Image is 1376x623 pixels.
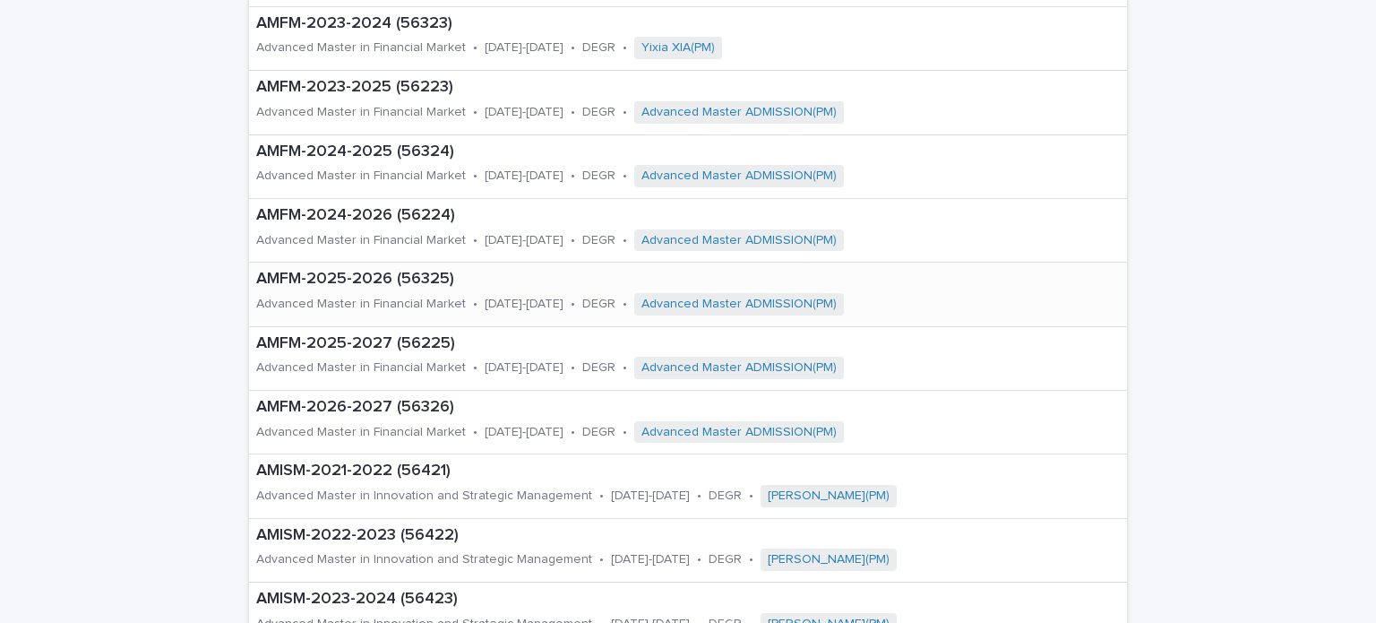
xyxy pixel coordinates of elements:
[256,143,1045,162] p: AMFM-2024-2025 (56324)
[249,391,1127,454] a: AMFM-2026-2027 (56326)Advanced Master in Financial Market•[DATE]-[DATE]•DEGR•Advanced Master ADMI...
[611,489,690,504] p: [DATE]-[DATE]
[249,135,1127,199] a: AMFM-2024-2025 (56324)Advanced Master in Financial Market•[DATE]-[DATE]•DEGR•Advanced Master ADMI...
[641,40,715,56] a: Yixia XIA(PM)
[249,263,1127,326] a: AMFM-2025-2026 (56325)Advanced Master in Financial Market•[DATE]-[DATE]•DEGR•Advanced Master ADMI...
[768,489,890,504] a: [PERSON_NAME](PM)
[256,526,1103,546] p: AMISM-2022-2023 (56422)
[571,40,575,56] p: •
[249,7,1127,71] a: AMFM-2023-2024 (56323)Advanced Master in Financial Market•[DATE]-[DATE]•DEGR•Yixia XIA(PM)
[571,297,575,312] p: •
[256,78,1045,98] p: AMFM-2023-2025 (56223)
[256,206,1046,226] p: AMFM-2024-2026 (56224)
[709,552,742,567] p: DEGR
[697,489,701,504] p: •
[641,297,837,312] a: Advanced Master ADMISSION(PM)
[256,233,466,248] p: Advanced Master in Financial Market
[571,233,575,248] p: •
[641,425,837,440] a: Advanced Master ADMISSION(PM)
[582,105,615,120] p: DEGR
[599,552,604,567] p: •
[256,270,1045,290] p: AMFM-2025-2026 (56325)
[623,40,627,56] p: •
[623,233,627,248] p: •
[256,334,1046,354] p: AMFM-2025-2027 (56225)
[582,169,615,184] p: DEGR
[697,552,701,567] p: •
[641,169,837,184] a: Advanced Master ADMISSION(PM)
[256,425,466,440] p: Advanced Master in Financial Market
[256,297,466,312] p: Advanced Master in Financial Market
[249,519,1127,583] a: AMISM-2022-2023 (56422)Advanced Master in Innovation and Strategic Management•[DATE]-[DATE]•DEGR•...
[485,360,563,376] p: [DATE]-[DATE]
[582,40,615,56] p: DEGR
[473,425,477,440] p: •
[473,40,477,56] p: •
[623,169,627,184] p: •
[485,105,563,120] p: [DATE]-[DATE]
[749,489,753,504] p: •
[641,233,837,248] a: Advanced Master ADMISSION(PM)
[256,105,466,120] p: Advanced Master in Financial Market
[485,297,563,312] p: [DATE]-[DATE]
[249,199,1127,263] a: AMFM-2024-2026 (56224)Advanced Master in Financial Market•[DATE]-[DATE]•DEGR•Advanced Master ADMI...
[641,360,837,376] a: Advanced Master ADMISSION(PM)
[249,71,1127,134] a: AMFM-2023-2025 (56223)Advanced Master in Financial Market•[DATE]-[DATE]•DEGR•Advanced Master ADMI...
[485,40,563,56] p: [DATE]-[DATE]
[582,233,615,248] p: DEGR
[256,360,466,376] p: Advanced Master in Financial Market
[582,297,615,312] p: DEGR
[582,425,615,440] p: DEGR
[256,552,592,567] p: Advanced Master in Innovation and Strategic Management
[749,552,753,567] p: •
[249,454,1127,518] a: AMISM-2021-2022 (56421)Advanced Master in Innovation and Strategic Management•[DATE]-[DATE]•DEGR•...
[611,552,690,567] p: [DATE]-[DATE]
[582,360,615,376] p: DEGR
[485,233,563,248] p: [DATE]-[DATE]
[256,14,922,34] p: AMFM-2023-2024 (56323)
[641,105,837,120] a: Advanced Master ADMISSION(PM)
[256,489,592,504] p: Advanced Master in Innovation and Strategic Management
[571,360,575,376] p: •
[473,233,477,248] p: •
[768,552,890,567] a: [PERSON_NAME](PM)
[571,169,575,184] p: •
[473,297,477,312] p: •
[249,327,1127,391] a: AMFM-2025-2027 (56225)Advanced Master in Financial Market•[DATE]-[DATE]•DEGR•Advanced Master ADMI...
[256,169,466,184] p: Advanced Master in Financial Market
[571,105,575,120] p: •
[256,462,1095,481] p: AMISM-2021-2022 (56421)
[256,40,466,56] p: Advanced Master in Financial Market
[623,360,627,376] p: •
[256,398,1045,418] p: AMFM-2026-2027 (56326)
[623,297,627,312] p: •
[473,169,477,184] p: •
[485,169,563,184] p: [DATE]-[DATE]
[256,590,1102,610] p: AMISM-2023-2024 (56423)
[709,489,742,504] p: DEGR
[473,105,477,120] p: •
[571,425,575,440] p: •
[485,425,563,440] p: [DATE]-[DATE]
[473,360,477,376] p: •
[623,425,627,440] p: •
[599,489,604,504] p: •
[623,105,627,120] p: •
